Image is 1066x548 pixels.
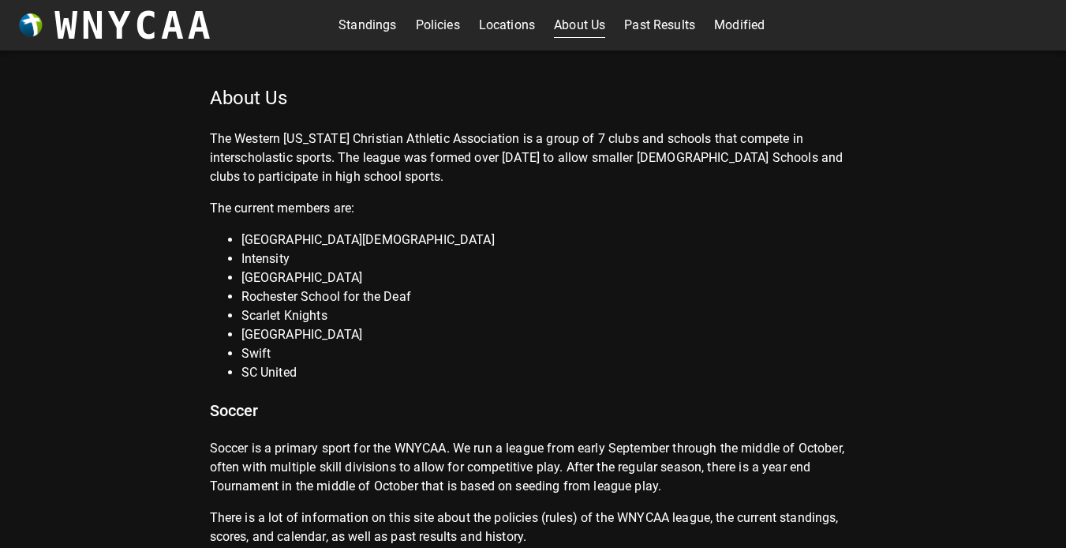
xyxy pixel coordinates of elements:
p: Soccer is a primary sport for the WNYCAA. We run a league from early September through the middle... [210,439,857,496]
li: Scarlet Knights [241,306,857,325]
h3: WNYCAA [54,3,214,47]
p: The Western [US_STATE] Christian Athletic Association is a group of 7 clubs and schools that comp... [210,129,857,186]
li: [GEOGRAPHIC_DATA] [241,268,857,287]
p: The current members are: [210,199,857,218]
a: About Us [554,13,605,38]
a: Policies [416,13,460,38]
p: There is a lot of information on this site about the policies (rules) of the WNYCAA league, the c... [210,509,857,546]
img: wnycaaBall.png [19,13,43,37]
li: [GEOGRAPHIC_DATA][DEMOGRAPHIC_DATA] [241,231,857,250]
a: Modified [714,13,765,38]
a: Past Results [624,13,695,38]
li: SC United [241,363,857,382]
p: Soccer [210,398,857,423]
li: Rochester School for the Deaf [241,287,857,306]
li: [GEOGRAPHIC_DATA] [241,325,857,344]
a: Locations [479,13,535,38]
li: Swift [241,344,857,363]
a: Standings [339,13,396,38]
p: About Us [210,85,857,111]
li: Intensity [241,250,857,268]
